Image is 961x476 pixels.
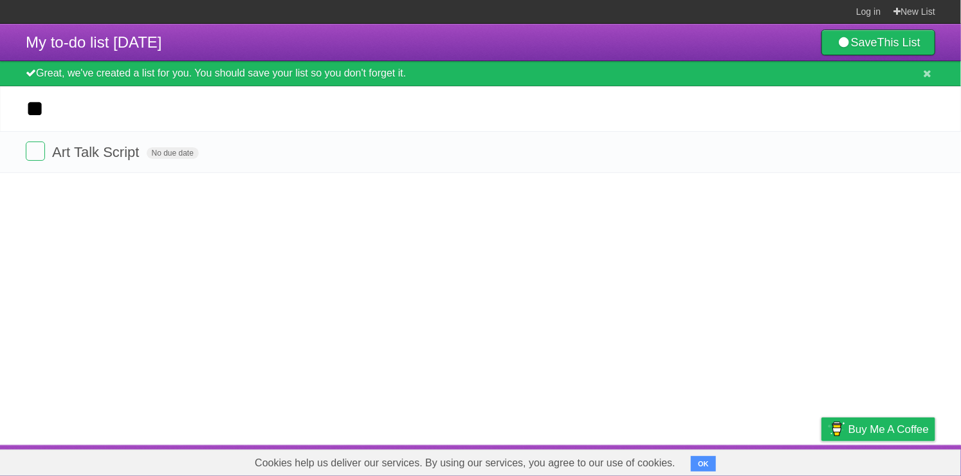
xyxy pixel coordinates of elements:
span: Buy me a coffee [848,418,929,441]
a: Buy me a coffee [821,417,935,441]
a: About [650,448,677,473]
a: Privacy [805,448,838,473]
span: My to-do list [DATE] [26,33,162,51]
a: Developers [693,448,745,473]
span: Cookies help us deliver our services. By using our services, you agree to our use of cookies. [242,450,688,476]
span: Art Talk Script [52,144,142,160]
b: This List [877,36,920,49]
a: Terms [761,448,789,473]
span: No due date [147,147,199,159]
a: SaveThis List [821,30,935,55]
button: OK [691,456,716,471]
label: Done [26,142,45,161]
img: Buy me a coffee [828,418,845,440]
a: Suggest a feature [854,448,935,473]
